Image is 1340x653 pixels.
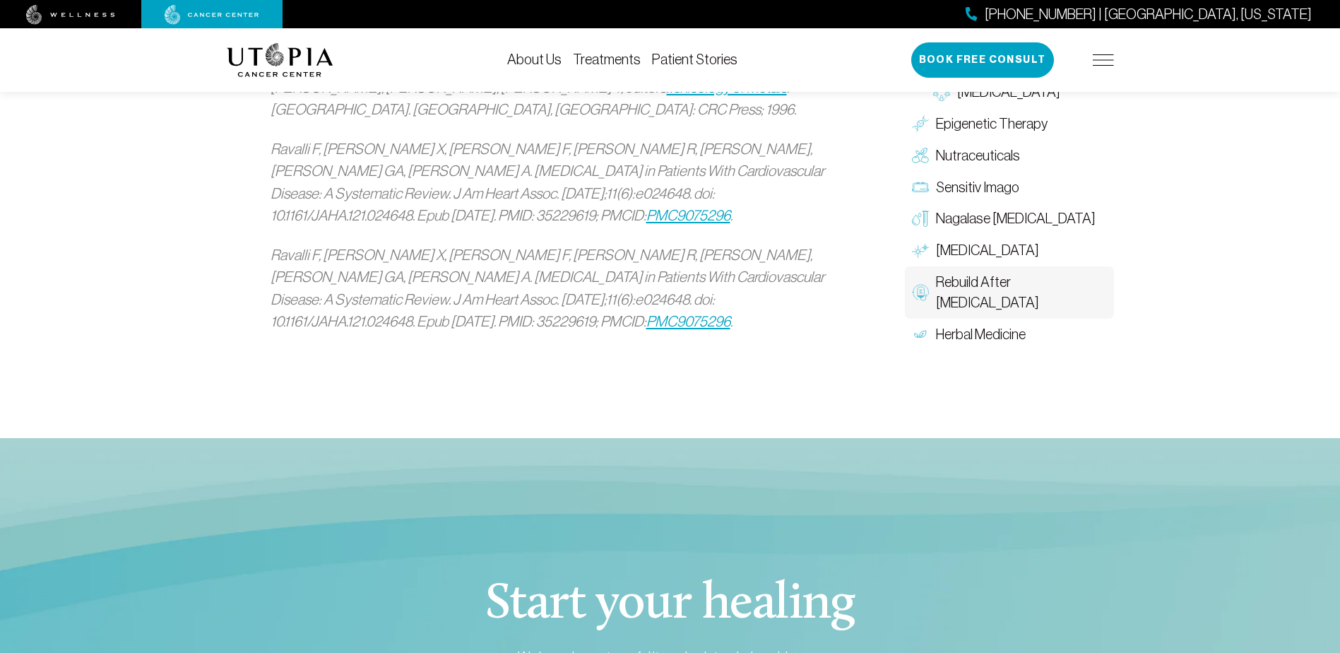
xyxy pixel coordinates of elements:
[936,240,1039,261] span: [MEDICAL_DATA]
[1093,54,1114,66] img: icon-hamburger
[936,145,1020,165] span: Nutraceuticals
[933,83,950,100] img: Group Therapy
[227,43,333,77] img: logo
[912,210,929,227] img: Nagalase Blood Test
[926,76,1114,108] a: [MEDICAL_DATA]
[912,242,929,259] img: Hyperthermia
[912,325,929,342] img: Herbal Medicine
[912,115,929,132] img: Epigenetic Therapy
[912,147,929,164] img: Nutraceuticals
[652,52,737,67] a: Patient Stories
[573,52,641,67] a: Treatments
[271,141,824,224] em: Ravalli F, [PERSON_NAME] X, [PERSON_NAME] F, [PERSON_NAME] R, [PERSON_NAME], [PERSON_NAME] GA, [P...
[936,208,1096,229] span: Nagalase [MEDICAL_DATA]
[646,313,730,329] a: PMC9075296
[905,108,1114,140] a: Epigenetic Therapy
[905,203,1114,235] a: Nagalase [MEDICAL_DATA]
[905,171,1114,203] a: Sensitiv Imago
[271,247,824,330] em: Ravalli F, [PERSON_NAME] X, [PERSON_NAME] F, [PERSON_NAME] R, [PERSON_NAME], [PERSON_NAME] GA, [P...
[730,207,733,223] em: .
[936,114,1048,134] span: Epigenetic Therapy
[936,177,1019,197] span: Sensitiv Imago
[985,4,1312,25] span: [PHONE_NUMBER] | [GEOGRAPHIC_DATA], [US_STATE]
[936,324,1026,344] span: Herbal Medicine
[507,52,562,67] a: About Us
[966,4,1312,25] a: [PHONE_NUMBER] | [GEOGRAPHIC_DATA], [US_STATE]
[936,272,1107,313] span: Rebuild After [MEDICAL_DATA]
[271,79,667,95] em: [PERSON_NAME], [PERSON_NAME], [PERSON_NAME] T, editors.
[957,82,1060,102] span: [MEDICAL_DATA]
[165,5,259,25] img: cancer center
[905,266,1114,319] a: Rebuild After [MEDICAL_DATA]
[905,318,1114,350] a: Herbal Medicine
[905,139,1114,171] a: Nutraceuticals
[905,235,1114,266] a: [MEDICAL_DATA]
[667,79,787,95] a: Toxicology of Metals
[453,580,888,630] h3: Start your healing
[912,179,929,196] img: Sensitiv Imago
[911,42,1054,78] button: Book Free Consult
[646,207,730,223] a: PMC9075296
[912,283,929,300] img: Rebuild After Chemo
[26,5,115,25] img: wellness
[730,313,733,329] em: .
